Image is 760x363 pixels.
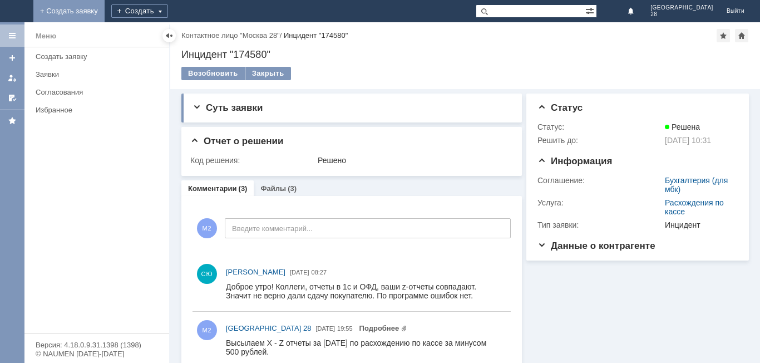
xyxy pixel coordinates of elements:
span: 08:27 [312,269,327,276]
div: Решить до: [537,136,663,145]
a: Согласования [31,84,167,101]
a: [GEOGRAPHIC_DATA] 28 [226,323,311,334]
div: Создать [111,4,168,18]
a: Расхождения по кассе [665,198,724,216]
span: Статус [537,102,583,113]
div: Создать заявку [36,52,162,61]
span: Решена [665,122,700,131]
span: Информация [537,156,612,166]
a: Прикреплены файлы: IMG_9747.jpg, IMG_9746.jpg, IMG_9748.jpg [359,324,408,332]
span: [DATE] [315,325,335,332]
a: Создать заявку [3,49,21,67]
span: 19:55 [337,325,353,332]
span: [DATE] 10:31 [665,136,711,145]
span: Суть заявки [193,102,263,113]
div: Скрыть меню [162,29,176,42]
a: Комментарии [188,184,237,193]
div: (3) [239,184,248,193]
div: Согласования [36,88,162,96]
div: Избранное [36,106,150,114]
div: Заявки [36,70,162,79]
div: Инцидент [665,220,733,229]
div: Сделать домашней страницей [735,29,748,42]
span: Данные о контрагенте [537,241,655,251]
a: Заявки [31,66,167,83]
a: Создать заявку [31,48,167,65]
span: Расширенный поиск [585,5,596,16]
div: Код решения: [190,156,315,165]
a: Файлы [260,184,286,193]
div: (3) [288,184,297,193]
a: Контактное лицо "Москва 28" [181,31,280,40]
div: Соглашение: [537,176,663,185]
div: © NAUMEN [DATE]-[DATE] [36,350,158,357]
div: Инцидент "174580" [284,31,348,40]
div: Инцидент "174580" [181,49,749,60]
a: [PERSON_NAME] [226,267,285,278]
div: Меню [36,30,56,43]
a: Мои заявки [3,69,21,87]
span: [DATE] [290,269,309,276]
div: Статус: [537,122,663,131]
span: 28 [650,11,713,18]
div: Версия: 4.18.0.9.31.1398 (1398) [36,341,158,349]
div: Услуга: [537,198,663,207]
div: Решено [318,156,507,165]
div: / [181,31,284,40]
span: Отчет о решении [190,136,283,146]
span: [PERSON_NAME] [226,268,285,276]
div: Тип заявки: [537,220,663,229]
span: [GEOGRAPHIC_DATA] 28 [226,324,311,332]
a: Мои согласования [3,89,21,107]
span: [GEOGRAPHIC_DATA] [650,4,713,11]
span: М2 [197,218,217,238]
a: Бухгалтерия (для мбк) [665,176,728,194]
div: Добавить в избранное [717,29,730,42]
